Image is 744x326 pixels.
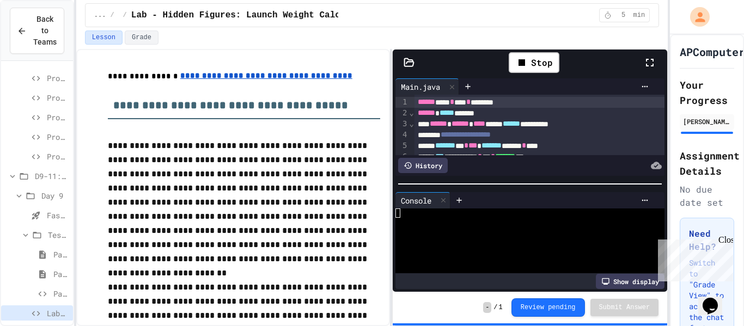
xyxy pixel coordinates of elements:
span: 5 [615,11,632,20]
button: Grade [125,30,158,45]
span: Submit Answer [599,303,650,312]
span: / [123,11,127,20]
span: 1 [499,303,503,312]
h2: Your Progress [680,77,734,108]
div: 3 [395,119,409,130]
span: ... [94,11,106,20]
button: Review pending [511,298,585,317]
button: Submit Answer [590,299,659,316]
span: Problem 7 [47,112,69,123]
div: 1 [395,97,409,108]
div: 2 [395,108,409,119]
div: History [398,158,448,173]
button: Lesson [85,30,123,45]
iframe: chat widget [654,235,733,281]
span: / [493,303,497,312]
span: Test Review (35 mins) [48,229,69,241]
div: Main.java [395,78,459,95]
span: D9-11: Module Wrap Up [35,170,69,182]
span: Problem 8 [47,131,69,143]
span: min [633,11,645,20]
div: 6 [395,151,409,162]
span: Part 1 [53,249,69,260]
span: Fast Start [47,210,69,221]
span: Part 2 [53,268,69,280]
span: Day 9 [41,190,69,201]
div: Stop [509,52,559,73]
span: Fold line [409,119,414,128]
span: - [483,302,491,313]
h2: Assignment Details [680,148,734,179]
span: Back to Teams [33,14,57,48]
h3: Need Help? [689,227,725,253]
span: / [110,11,114,20]
div: Show display [596,274,664,289]
span: Problem 6 [47,92,69,103]
div: Console [395,192,450,208]
div: No due date set [680,183,734,209]
span: Lab - Hidden Figures: Launch Weight Calculator [47,307,69,319]
iframe: chat widget [698,282,733,315]
div: Chat with us now!Close [4,4,75,69]
div: Console [395,195,437,206]
div: Main.java [395,81,446,93]
div: My Account [679,4,712,29]
span: Problem 9: Temperature Converter [47,151,69,162]
span: Part 3 [53,288,69,299]
span: Lab - Hidden Figures: Launch Weight Calculator [131,9,372,22]
div: 5 [395,140,409,151]
span: Problem 5 [47,72,69,84]
span: Fold line [409,108,414,117]
button: Back to Teams [10,8,64,54]
div: [PERSON_NAME] [683,116,731,126]
div: 4 [395,130,409,140]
